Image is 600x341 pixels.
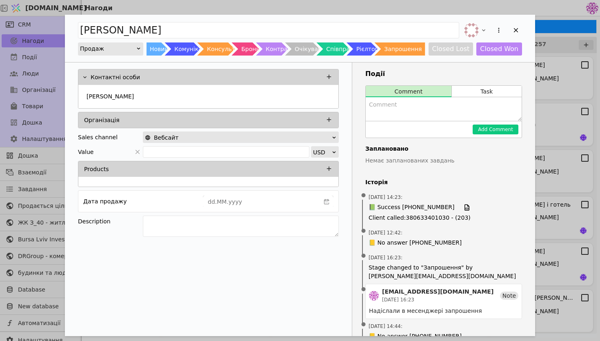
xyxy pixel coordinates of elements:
span: Client called : 380633401030 - (203) [369,214,519,222]
button: Closed Lost [429,42,473,56]
span: Stage changed to "Запрошення" by [PERSON_NAME][EMAIL_ADDRESS][DOMAIN_NAME] [369,263,519,281]
h4: Заплановано [365,145,522,153]
span: • [360,185,368,206]
span: 📗 Success [PHONE_NUMBER] [369,203,454,212]
div: Контракт [266,42,294,56]
div: Рієлтори [356,42,382,56]
span: [DATE] 12:42 : [369,229,402,236]
p: Products [84,165,109,174]
span: • [360,221,368,242]
span: 📒 No answer [PHONE_NUMBER] [369,332,462,341]
div: USD [313,147,331,158]
img: de [369,291,379,301]
h3: Події [365,69,522,79]
div: Description [78,216,143,227]
div: [DATE] 16:23 [382,296,493,303]
div: Консультація [207,42,247,56]
p: [PERSON_NAME] [87,92,134,101]
div: Надіслали в месенджері запрошення [369,307,518,315]
span: [DATE] 16:23 : [369,254,402,261]
span: Вебсайт [154,132,178,143]
button: Task [452,86,522,97]
div: Бронь [241,42,259,56]
span: • [360,246,368,267]
div: Співпраця [326,42,357,56]
button: Comment [366,86,451,97]
div: Дата продажу [83,196,127,207]
div: Add Opportunity [65,15,535,336]
p: Немає запланованих завдань [365,156,522,165]
div: Новий [150,42,169,56]
input: dd.MM.yyyy [203,196,320,207]
div: Запрошення [384,42,422,56]
p: Контактні особи [91,73,140,82]
div: Note [500,292,518,300]
button: Add Comment [473,125,518,134]
span: • [360,314,368,335]
h4: Історія [365,178,522,187]
span: [DATE] 14:23 : [369,194,402,201]
div: [EMAIL_ADDRESS][DOMAIN_NAME] [382,288,493,296]
div: Продаж [80,43,136,54]
span: Value [78,146,93,158]
img: online-store.svg [145,135,151,140]
div: Sales channel [78,131,118,143]
svg: calender simple [324,199,329,205]
span: [DATE] 14:44 : [369,323,402,330]
img: vi [464,23,479,38]
div: Комунікація [174,42,211,56]
span: 📒 No answer [PHONE_NUMBER] [369,238,462,247]
p: Організація [84,116,120,125]
button: Closed Won [476,42,522,56]
span: • [360,279,368,300]
div: Очікування [295,42,329,56]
